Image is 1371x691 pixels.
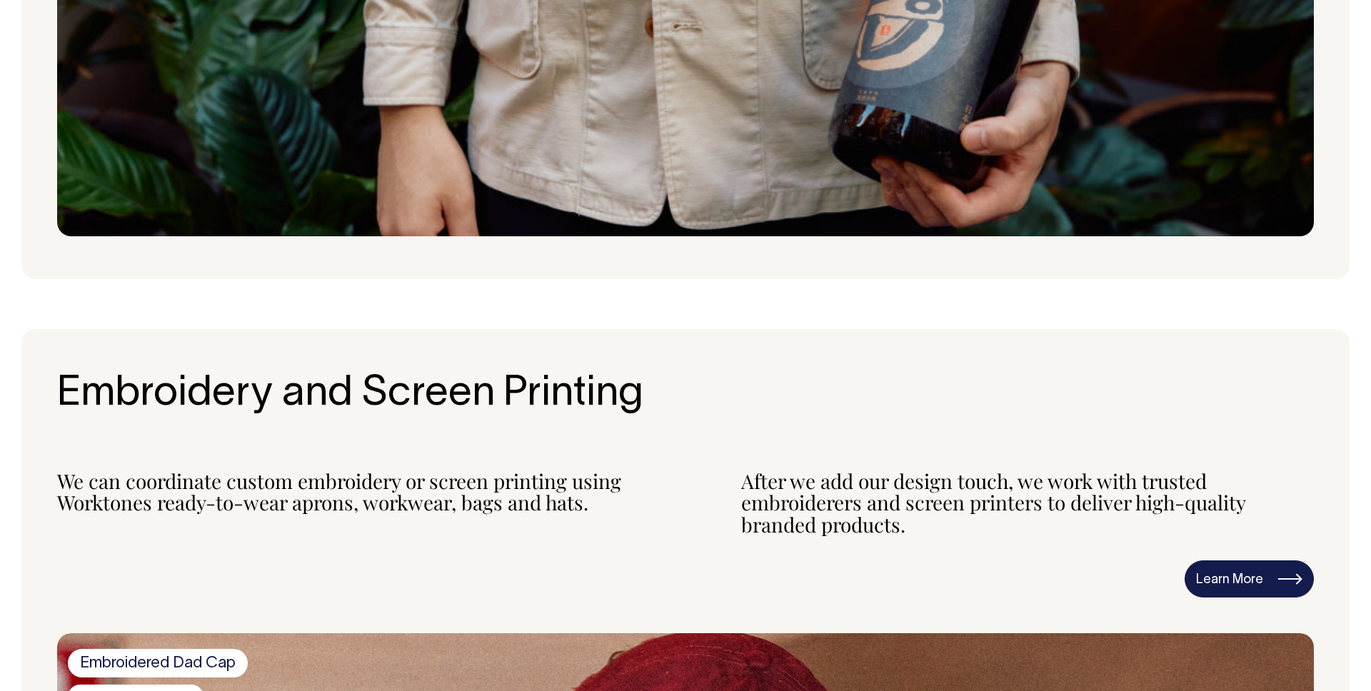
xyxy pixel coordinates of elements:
div: After we add our design touch, we work with trusted embroiderers and screen printers to deliver h... [741,470,1314,536]
a: Learn More [1185,560,1314,597]
h2: Embroidery and Screen Printing [57,372,1314,418]
span: Embroidered Dad Cap [68,649,248,677]
div: We can coordinate custom embroidery or screen printing using Worktones ready-to-wear aprons, work... [57,470,630,536]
